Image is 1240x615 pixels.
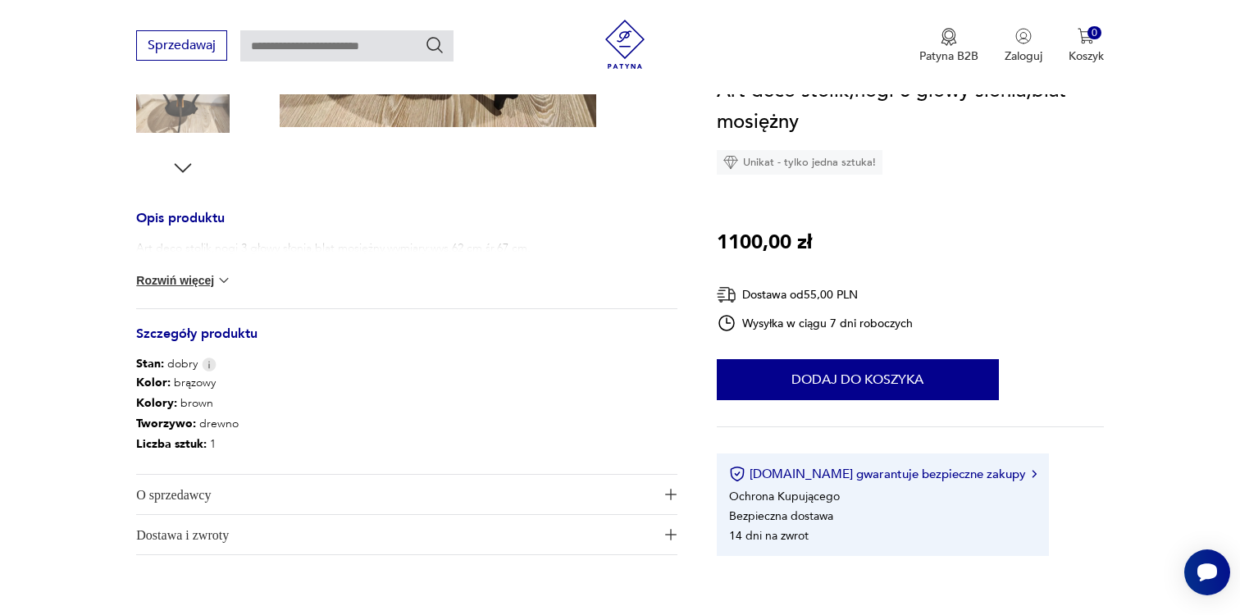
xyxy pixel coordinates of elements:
[919,48,978,64] p: Patyna B2B
[941,28,957,46] img: Ikona medalu
[717,285,914,305] div: Dostawa od 55,00 PLN
[1078,28,1094,44] img: Ikona koszyka
[665,529,677,540] img: Ikona plusa
[136,375,171,390] b: Kolor:
[1069,48,1104,64] p: Koszyk
[216,272,232,289] img: chevron down
[1069,28,1104,64] button: 0Koszyk
[919,28,978,64] a: Ikona medaluPatyna B2B
[729,466,1037,482] button: [DOMAIN_NAME] gwarantuje bezpieczne zakupy
[136,434,239,454] p: 1
[136,52,230,145] img: Zdjęcie produktu Art deco stolik,nogi 3 głowy słonia,blat mosiężny
[136,329,677,356] h3: Szczegóły produktu
[1005,48,1042,64] p: Zaloguj
[136,475,677,514] button: Ikona plusaO sprzedawcy
[202,358,217,371] img: Info icon
[717,359,999,400] button: Dodaj do koszyka
[729,527,809,543] li: 14 dni na zwrot
[136,213,677,240] h3: Opis produktu
[717,227,812,258] p: 1100,00 zł
[136,413,239,434] p: drewno
[136,515,677,554] button: Ikona plusaDostawa i zwroty
[136,475,654,514] span: O sprzedawcy
[136,395,177,411] b: Kolory :
[723,155,738,170] img: Ikona diamentu
[136,515,654,554] span: Dostawa i zwroty
[717,313,914,333] div: Wysyłka w ciągu 7 dni roboczych
[136,436,207,452] b: Liczba sztuk:
[1015,28,1032,44] img: Ikonka użytkownika
[136,416,196,431] b: Tworzywo :
[1032,470,1037,478] img: Ikona strzałki w prawo
[1184,549,1230,595] iframe: Smartsupp widget button
[1087,26,1101,40] div: 0
[136,372,239,393] p: brązowy
[136,393,239,413] p: brown
[717,150,882,175] div: Unikat - tylko jedna sztuka!
[729,466,745,482] img: Ikona certyfikatu
[136,272,231,289] button: Rozwiń więcej
[919,28,978,64] button: Patyna B2B
[717,75,1104,138] h1: Art deco stolik,nogi 3 głowy słonia,blat mosiężny
[136,356,198,372] span: dobry
[136,240,531,257] p: Art deco stolik,nogi 3 głowy słonia,blat mosiężny,wymiary:wys.62 cm.śr.67 cm.
[665,489,677,500] img: Ikona plusa
[136,356,164,371] b: Stan:
[136,30,227,61] button: Sprzedawaj
[600,20,650,69] img: Patyna - sklep z meblami i dekoracjami vintage
[1005,28,1042,64] button: Zaloguj
[717,285,736,305] img: Ikona dostawy
[136,41,227,52] a: Sprzedawaj
[729,488,840,503] li: Ochrona Kupującego
[425,35,444,55] button: Szukaj
[729,508,833,523] li: Bezpieczna dostawa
